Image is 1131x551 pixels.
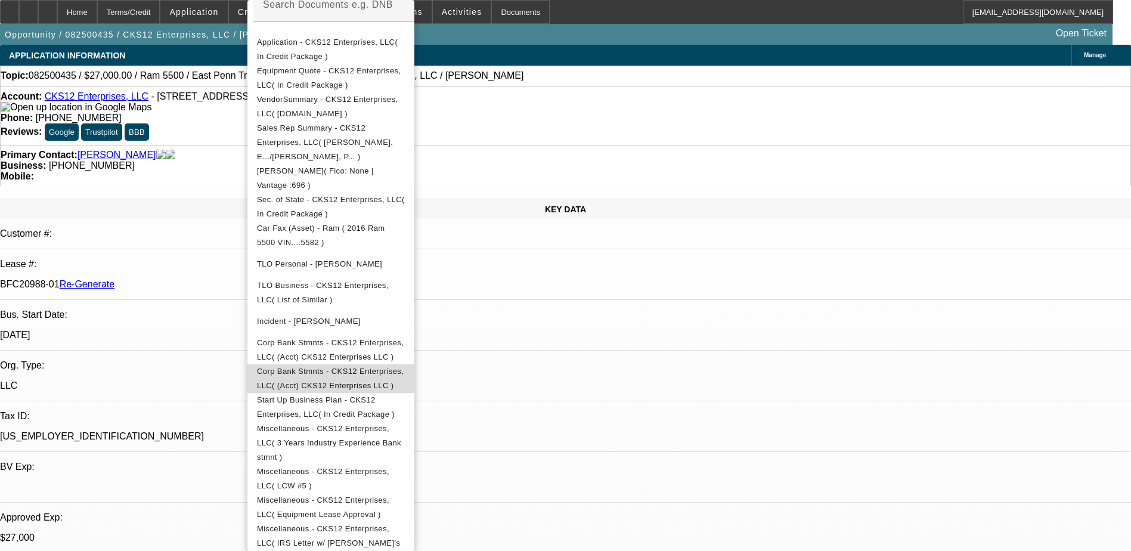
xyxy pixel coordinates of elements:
[247,364,414,393] button: Corp Bank Stmnts - CKS12 Enterprises, LLC( (Acct) CKS12 Enterprises LLC )
[257,66,401,89] span: Equipment Quote - CKS12 Enterprises, LLC( In Credit Package )
[257,367,404,390] span: Corp Bank Stmnts - CKS12 Enterprises, LLC( (Acct) CKS12 Enterprises LLC )
[257,38,398,61] span: Application - CKS12 Enterprises, LLC( In Credit Package )
[257,166,374,190] span: [PERSON_NAME]( Fico: None | Vantage :696 )
[247,422,414,465] button: Miscellaneous - CKS12 Enterprises, LLC( 3 Years Industry Experience Bank stmnt )
[247,221,414,250] button: Car Fax (Asset) - Ram ( 2016 Ram 5500 VIN....5582 )
[247,336,414,364] button: Corp Bank Stmnts - CKS12 Enterprises, LLC( (Acct) CKS12 Enterprises LLC )
[257,95,398,118] span: VendorSummary - CKS12 Enterprises, LLC( [DOMAIN_NAME] )
[247,393,414,422] button: Start Up Business Plan - CKS12 Enterprises, LLC( In Credit Package )
[257,424,401,462] span: Miscellaneous - CKS12 Enterprises, LLC( 3 Years Industry Experience Bank stmnt )
[257,123,393,161] span: Sales Rep Summary - CKS12 Enterprises, LLC( [PERSON_NAME], E.../[PERSON_NAME], P... )
[257,259,382,268] span: TLO Personal - [PERSON_NAME]
[247,35,414,64] button: Application - CKS12 Enterprises, LLC( In Credit Package )
[247,193,414,221] button: Sec. of State - CKS12 Enterprises, LLC( In Credit Package )
[257,395,395,419] span: Start Up Business Plan - CKS12 Enterprises, LLC( In Credit Package )
[257,195,405,218] span: Sec. of State - CKS12 Enterprises, LLC( In Credit Package )
[247,278,414,307] button: TLO Business - CKS12 Enterprises, LLC( List of Similar )
[247,164,414,193] button: Transunion - Smith, Antoine( Fico: None | Vantage :696 )
[247,493,414,522] button: Miscellaneous - CKS12 Enterprises, LLC( Equipment Lease Approval )
[247,64,414,92] button: Equipment Quote - CKS12 Enterprises, LLC( In Credit Package )
[257,496,389,519] span: Miscellaneous - CKS12 Enterprises, LLC( Equipment Lease Approval )
[247,465,414,493] button: Miscellaneous - CKS12 Enterprises, LLC( LCW #5 )
[247,250,414,278] button: TLO Personal - Smith, Antoine
[257,281,389,304] span: TLO Business - CKS12 Enterprises, LLC( List of Similar )
[247,121,414,164] button: Sales Rep Summary - CKS12 Enterprises, LLC( Hernandez, E.../D'Aquila, P... )
[257,338,404,361] span: Corp Bank Stmnts - CKS12 Enterprises, LLC( (Acct) CKS12 Enterprises LLC )
[257,467,389,490] span: Miscellaneous - CKS12 Enterprises, LLC( LCW #5 )
[257,224,385,247] span: Car Fax (Asset) - Ram ( 2016 Ram 5500 VIN....5582 )
[257,317,361,326] span: Incident - [PERSON_NAME]
[247,307,414,336] button: Incident - Smith, Antoine
[247,92,414,121] button: VendorSummary - CKS12 Enterprises, LLC( Equip-Used.com )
